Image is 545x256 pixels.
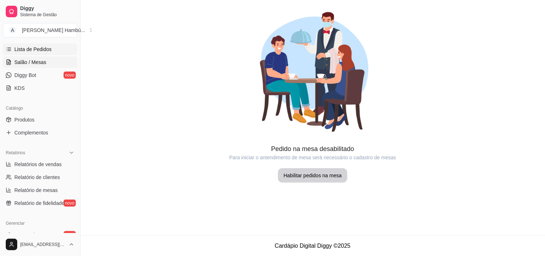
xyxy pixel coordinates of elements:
[14,231,45,238] span: Entregadores
[3,229,77,241] a: Entregadoresnovo
[14,174,60,181] span: Relatório de clientes
[3,218,77,229] div: Gerenciar
[3,159,77,170] a: Relatórios de vendas
[14,200,64,207] span: Relatório de fidelidade
[3,184,77,196] a: Relatório de mesas
[3,23,77,37] button: Select a team
[6,150,25,156] span: Relatórios
[3,69,77,81] a: Diggy Botnovo
[14,59,46,66] span: Salão / Mesas
[3,44,77,55] a: Lista de Pedidos
[80,154,545,161] article: Para iniciar o antendimento de mesa será necessário o cadastro de mesas
[20,12,74,18] span: Sistema de Gestão
[3,82,77,94] a: KDS
[278,168,348,183] button: Habilitar pedidos na mesa
[14,84,25,92] span: KDS
[14,129,48,136] span: Complementos
[22,27,85,34] div: [PERSON_NAME] Hambú ...
[80,236,545,256] footer: Cardápio Digital Diggy © 2025
[20,5,74,12] span: Diggy
[80,144,545,154] article: Pedido na mesa desabilitado
[14,161,62,168] span: Relatórios de vendas
[9,27,16,34] span: A
[14,46,52,53] span: Lista de Pedidos
[3,102,77,114] div: Catálogo
[3,127,77,138] a: Complementos
[3,56,77,68] a: Salão / Mesas
[14,72,36,79] span: Diggy Bot
[3,3,77,20] a: DiggySistema de Gestão
[3,236,77,253] button: [EMAIL_ADDRESS][DOMAIN_NAME]
[14,116,34,123] span: Produtos
[20,242,66,247] span: [EMAIL_ADDRESS][DOMAIN_NAME]
[3,114,77,125] a: Produtos
[3,197,77,209] a: Relatório de fidelidadenovo
[14,187,58,194] span: Relatório de mesas
[3,172,77,183] a: Relatório de clientes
